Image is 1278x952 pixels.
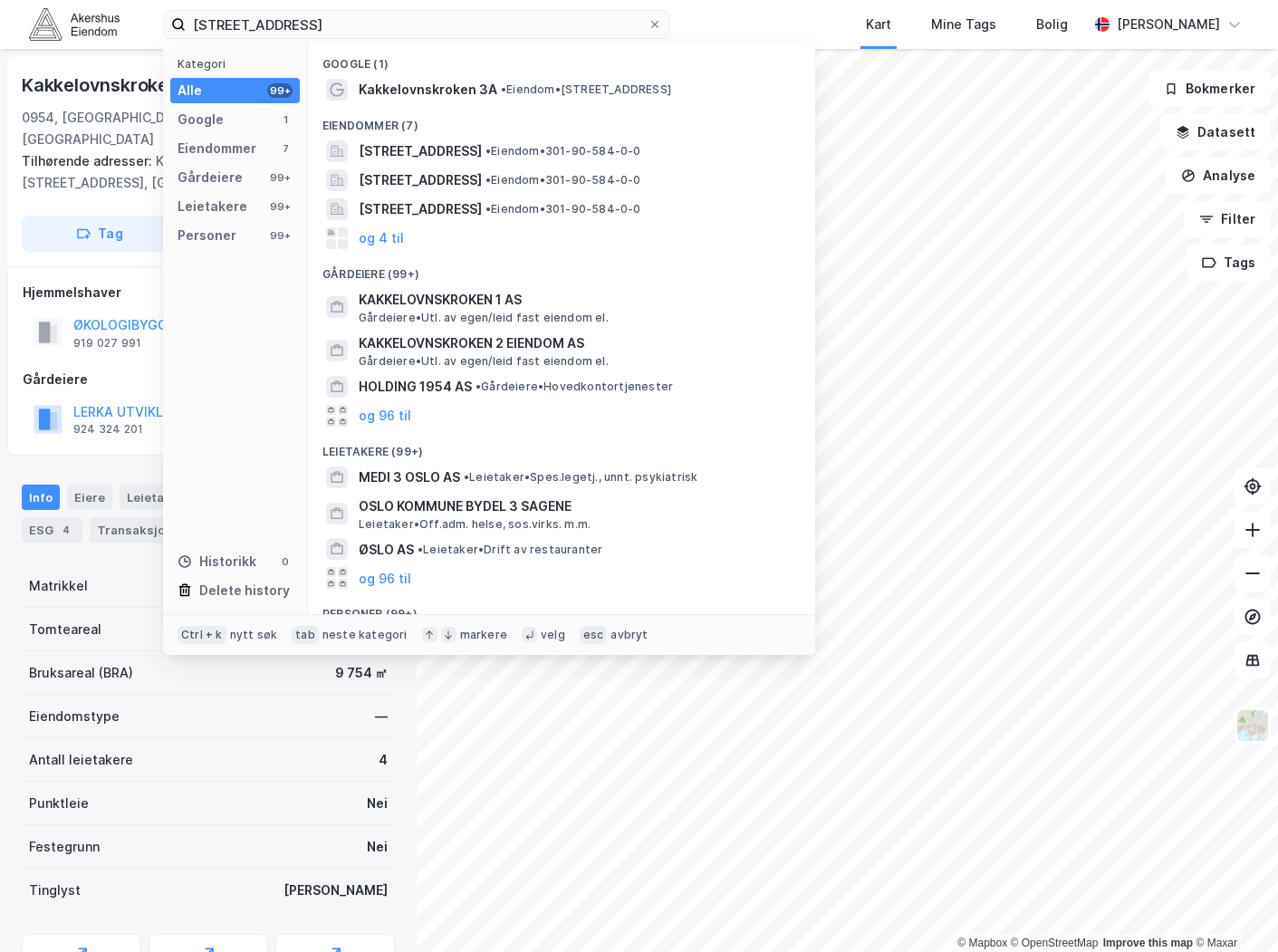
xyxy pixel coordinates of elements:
[485,173,491,187] span: •
[278,554,293,569] div: 0
[359,332,793,354] span: KAKKELOVNSKROKEN 2 EIENDOM AS
[29,880,81,901] div: Tinglyst
[178,551,256,572] div: Historikk
[73,336,141,351] div: 919 027 991
[485,202,641,216] span: Eiendom • 301-90-584-0-0
[267,83,293,98] div: 99+
[73,422,143,437] div: 924 324 201
[476,380,673,394] span: Gårdeiere • Hovedkontortjenester
[359,169,482,191] span: [STREET_ADDRESS]
[476,380,481,393] span: •
[335,662,388,684] div: 9 754 ㎡
[22,216,178,252] button: Tag
[178,167,243,188] div: Gårdeiere
[29,706,120,727] div: Eiendomstype
[22,485,60,510] div: Info
[359,567,411,589] button: og 96 til
[359,289,793,311] span: KAKKELOVNSKROKEN 1 AS
[278,141,293,156] div: 7
[379,749,388,771] div: 4
[1187,865,1278,952] iframe: Chat Widget
[485,144,491,158] span: •
[178,80,202,101] div: Alle
[29,8,120,40] img: akershus-eiendom-logo.9091f326c980b4bce74ccdd9f866810c.svg
[120,485,220,510] div: Leietakere
[308,592,815,625] div: Personer (99+)
[267,199,293,214] div: 99+
[610,628,648,642] div: avbryt
[178,225,236,246] div: Personer
[278,112,293,127] div: 1
[292,626,319,644] div: tab
[308,253,815,285] div: Gårdeiere (99+)
[23,369,394,390] div: Gårdeiere
[90,517,214,543] div: Transaksjoner
[186,11,648,38] input: Søk på adresse, matrikkel, gårdeiere, leietakere eller personer
[375,706,388,727] div: —
[460,628,507,642] div: markere
[178,138,256,159] div: Eiendommer
[67,485,112,510] div: Eiere
[1036,14,1068,35] div: Bolig
[178,196,247,217] div: Leietakere
[957,937,1007,949] a: Mapbox
[359,517,591,532] span: Leietaker • Off.adm. helse, sos.virks. m.m.
[580,626,608,644] div: esc
[501,82,506,96] span: •
[283,880,388,901] div: [PERSON_NAME]
[199,580,290,601] div: Delete history
[29,575,88,597] div: Matrikkel
[359,354,609,369] span: Gårdeiere • Utl. av egen/leid fast eiendom el.
[464,470,469,484] span: •
[23,282,394,303] div: Hjemmelshaver
[22,71,209,100] div: Kakkelovnskroken 3a
[29,793,89,814] div: Punktleie
[178,57,300,71] div: Kategori
[29,619,101,640] div: Tomteareal
[359,539,414,561] span: ØSLO AS
[29,836,100,858] div: Festegrunn
[1184,201,1271,237] button: Filter
[359,227,404,249] button: og 4 til
[485,173,641,188] span: Eiendom • 301-90-584-0-0
[1117,14,1220,35] div: [PERSON_NAME]
[367,836,388,858] div: Nei
[359,376,472,398] span: HOLDING 1954 AS
[1187,245,1271,281] button: Tags
[418,543,602,557] span: Leietaker • Drift av restauranter
[22,153,156,168] span: Tilhørende adresser:
[308,430,815,463] div: Leietakere (99+)
[178,626,226,644] div: Ctrl + k
[22,150,380,194] div: Kakkelovnskroken 3b, [STREET_ADDRESS], [GEOGRAPHIC_DATA] 3d
[359,140,482,162] span: [STREET_ADDRESS]
[931,14,996,35] div: Mine Tags
[485,144,641,159] span: Eiendom • 301-90-584-0-0
[359,311,609,325] span: Gårdeiere • Utl. av egen/leid fast eiendom el.
[367,793,388,814] div: Nei
[418,543,423,556] span: •
[1187,865,1278,952] div: Kontrollprogram for chat
[359,198,482,220] span: [STREET_ADDRESS]
[267,170,293,185] div: 99+
[29,662,133,684] div: Bruksareal (BRA)
[359,466,460,488] span: MEDI 3 OSLO AS
[866,14,891,35] div: Kart
[29,749,133,771] div: Antall leietakere
[308,104,815,137] div: Eiendommer (7)
[359,495,793,517] span: OSLO KOMMUNE BYDEL 3 SAGENE
[230,628,278,642] div: nytt søk
[267,228,293,243] div: 99+
[322,628,408,642] div: neste kategori
[1148,71,1271,107] button: Bokmerker
[359,79,497,101] span: Kakkelovnskroken 3A
[1011,937,1099,949] a: OpenStreetMap
[1166,158,1271,194] button: Analyse
[485,202,491,216] span: •
[464,470,697,485] span: Leietaker • Spes.legetj., unnt. psykiatrisk
[1160,114,1271,150] button: Datasett
[57,521,75,539] div: 4
[359,405,411,427] button: og 96 til
[178,109,224,130] div: Google
[308,43,815,75] div: Google (1)
[501,82,671,97] span: Eiendom • [STREET_ADDRESS]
